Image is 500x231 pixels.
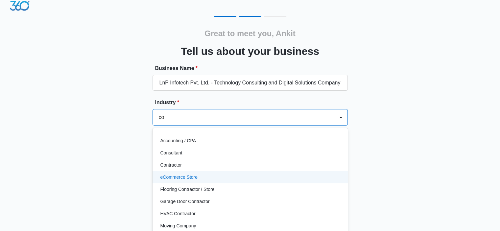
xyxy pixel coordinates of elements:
p: Flooring Contractor / Store [160,186,215,193]
p: Moving Company [160,222,196,229]
p: HVAC Contractor [160,210,196,217]
p: Contractor [160,162,182,169]
p: Garage Door Contractor [160,198,210,205]
h2: Great to meet you, Ankit [204,28,296,39]
p: Accounting / CPA [160,137,196,144]
label: Industry [155,99,350,106]
p: eCommerce Store [160,174,198,181]
h3: Tell us about your business [181,43,319,59]
input: e.g. Jane's Plumbing [153,75,348,91]
p: Consultant [160,150,182,156]
label: Business Name [155,64,350,72]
